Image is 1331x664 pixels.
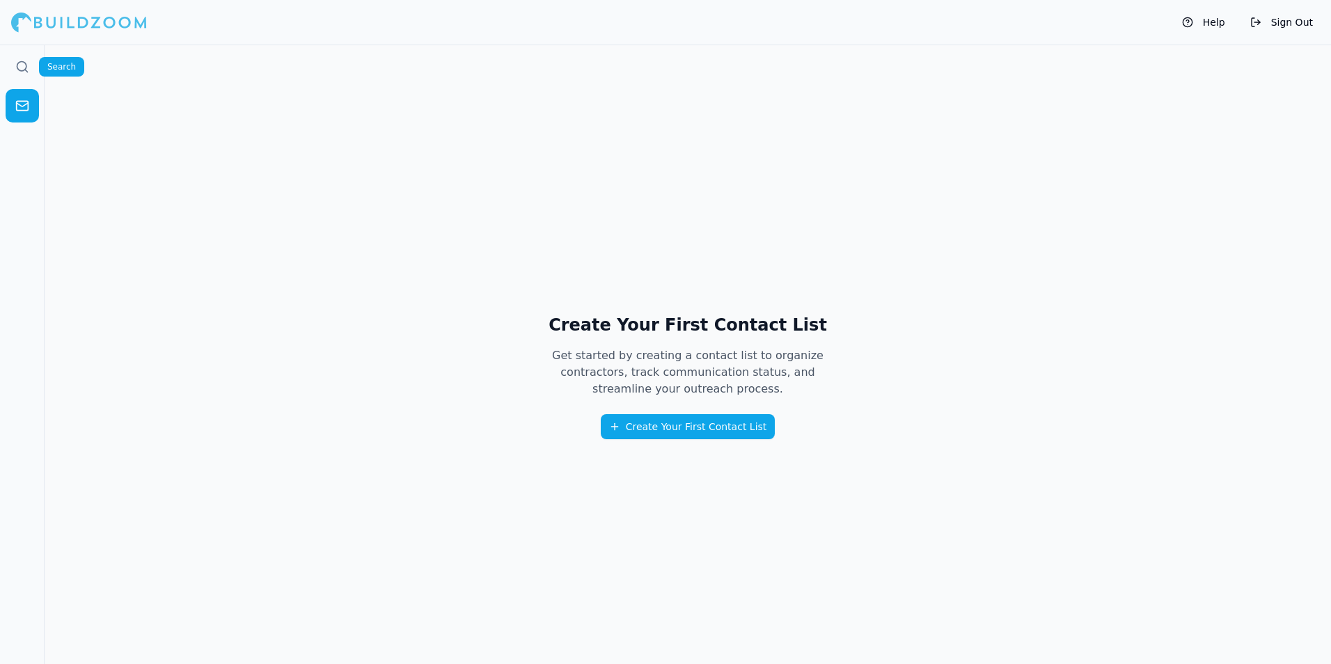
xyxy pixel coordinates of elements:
[532,314,844,336] h1: Create Your First Contact List
[532,347,844,397] p: Get started by creating a contact list to organize contractors, track communication status, and s...
[1243,11,1320,33] button: Sign Out
[47,61,76,72] p: Search
[601,414,775,439] button: Create Your First Contact List
[1175,11,1232,33] button: Help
